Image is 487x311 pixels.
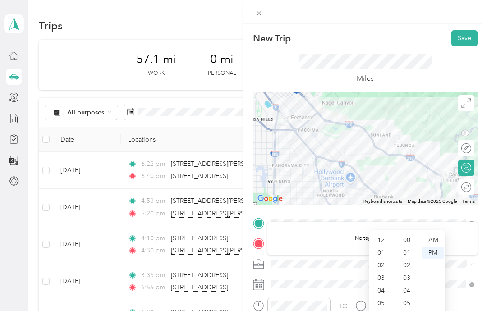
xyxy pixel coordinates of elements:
div: TO [339,302,348,311]
p: New Trip [253,32,291,45]
div: 03 [397,272,418,284]
div: 05 [371,297,393,310]
div: 00 [397,234,418,247]
img: Google [255,193,285,205]
a: Open this area in Google Maps (opens a new window) [255,193,285,205]
div: AM [422,234,444,247]
p: No tags found [355,234,390,242]
div: 02 [371,259,393,272]
iframe: Everlance-gr Chat Button Frame [436,261,487,311]
button: Keyboard shortcuts [363,198,402,205]
button: Save [451,30,478,46]
div: 01 [371,247,393,259]
div: 12 [371,234,393,247]
div: 04 [397,284,418,297]
div: 02 [397,259,418,272]
div: PM [422,247,444,259]
div: 01 [397,247,418,259]
div: 04 [371,284,393,297]
p: Miles [357,73,374,84]
span: Map data ©2025 Google [408,199,457,204]
div: 03 [371,272,393,284]
div: 05 [397,297,418,310]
